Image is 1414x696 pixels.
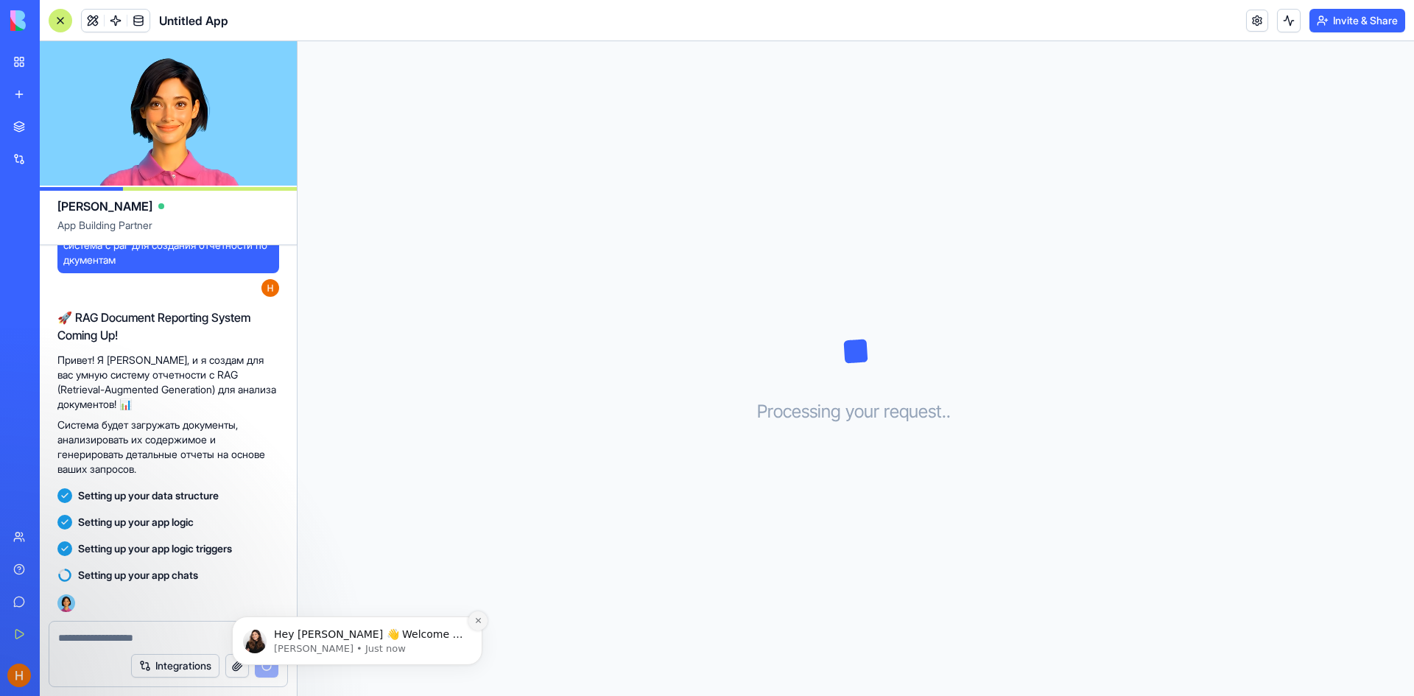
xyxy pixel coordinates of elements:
p: Message from Shelly, sent Just now [64,119,254,132]
span: [PERSON_NAME] [57,197,152,215]
span: App Building Partner [57,218,279,245]
img: ACg8ocJRj5IVd1atKceQV1egtXzCAFO11bdTzXBaaGZI_nHewb8yUQ=s96-c [261,279,279,297]
span: Setting up your data structure [78,488,219,503]
button: Integrations [131,654,219,678]
img: Ella_00000_wcx2te.png [57,594,75,612]
h2: 🚀 RAG Document Reporting System Coming Up! [57,309,279,344]
button: Invite & Share [1309,9,1405,32]
button: Dismiss notification [258,88,278,107]
span: система с раг для создания отчетности по дкументам [63,238,273,267]
iframe: Intercom notifications message [210,524,504,689]
span: Setting up your app chats [78,568,198,583]
span: Setting up your app logic triggers [78,541,232,556]
span: . [946,400,951,423]
img: Profile image for Shelly [33,106,57,130]
img: ACg8ocJRj5IVd1atKceQV1egtXzCAFO11bdTzXBaaGZI_nHewb8yUQ=s96-c [7,664,31,687]
span: Hey [PERSON_NAME] 👋 Welcome to Blocks 🙌 I'm here if you have any questions! [64,105,253,146]
p: Привет! Я [PERSON_NAME], и я создам для вас умную систему отчетности с RAG (Retrieval-Augmented G... [57,353,279,412]
p: Система будет загружать документы, анализировать их содержимое и генерировать детальные отчеты на... [57,418,279,477]
img: logo [10,10,102,31]
span: Untitled App [159,12,228,29]
span: . [942,400,946,423]
h3: Processing your request [757,400,955,423]
div: message notification from Shelly, Just now. Hey Никита 👋 Welcome to Blocks 🙌 I'm here if you have... [22,93,272,141]
span: Setting up your app logic [78,515,194,530]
